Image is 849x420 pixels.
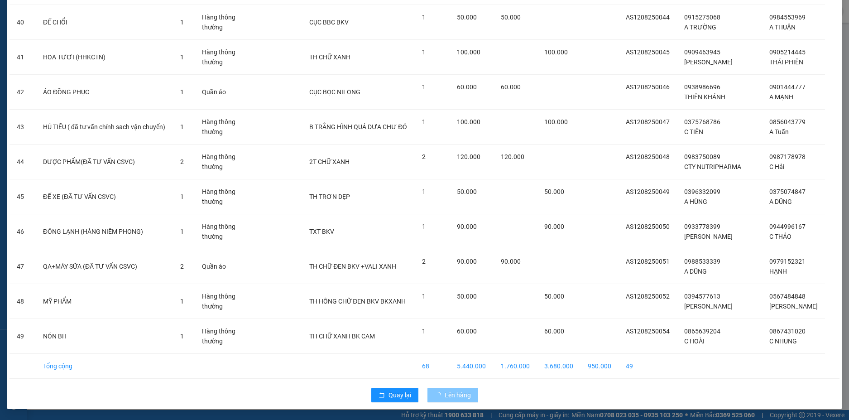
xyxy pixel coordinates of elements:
span: TH CHỮ ĐEN BKV +VALI XANH [309,263,396,270]
span: 1 [180,88,184,96]
span: 60.000 [457,83,477,91]
span: 0375768786 [684,118,720,126]
td: 42 [10,75,36,110]
td: 48 [10,284,36,319]
span: ĐT:0935881992 [4,61,34,65]
span: 1 [180,298,184,305]
span: HẠNH [769,268,787,275]
span: C HOÀI [684,338,705,345]
span: C NHUNG [769,338,797,345]
span: 0865639204 [684,328,720,335]
span: 0938986696 [684,83,720,91]
span: 0867431020 [769,328,806,335]
strong: NHẬN HÀNG NHANH - GIAO TỐC HÀNH [35,15,125,21]
span: 100.000 [544,48,568,56]
span: B TRẮNG HÌNH QUẢ DƯA CHƯ ĐỎ [309,123,407,130]
span: A DŨNG [684,268,707,275]
span: 0944996167 [769,223,806,230]
span: 100.000 [457,118,480,126]
span: 50.000 [544,188,564,195]
td: Tổng cộng [36,354,173,379]
span: THÁI PHIÊN [769,58,803,66]
span: A HÙNG [684,198,707,205]
span: TH HÔNG CHỮ ĐEN BKV BKXANH [309,298,406,305]
span: 0901444777 [769,83,806,91]
span: CTY TNHH DLVT TIẾN OANH [34,5,127,14]
span: 1 [422,293,426,300]
td: Quần áo [195,75,254,110]
span: 0979152321 [769,258,806,265]
td: ĐẾ CHỔI [36,5,173,40]
span: AS1208250052 [626,293,670,300]
span: 1 [180,333,184,340]
span: 0909463945 [684,48,720,56]
span: A MẠNH [769,93,793,101]
span: AS1208250046 [626,83,670,91]
span: 60.000 [457,328,477,335]
td: 45 [10,179,36,214]
span: C THẢO [769,233,791,240]
span: AS1208250044 [626,14,670,21]
span: C TIÊN [684,128,703,135]
td: 44 [10,145,36,179]
span: 50.000 [457,188,477,195]
span: 100.000 [457,48,480,56]
span: 1 [422,14,426,21]
td: ÁO ĐỒNG PHỤC [36,75,173,110]
span: [PERSON_NAME] [684,58,733,66]
td: MỸ PHẨM [36,284,173,319]
td: HOA TƯƠI (HHKCTN) [36,40,173,75]
span: VP Nhận: VP Đà Lạt [69,34,109,38]
span: 2T CHỮ XANH [309,158,350,165]
span: AS1208250049 [626,188,670,195]
td: 49 [10,319,36,354]
td: 3.680.000 [537,354,580,379]
span: 0915275068 [684,14,720,21]
span: 1 [422,48,426,56]
span: AS1208250054 [626,328,670,335]
td: Hàng thông thường [195,214,254,249]
span: 0983750089 [684,153,720,160]
span: CTY NUTRIPHARMA [684,163,741,170]
td: 1.760.000 [494,354,537,379]
span: 1 [422,328,426,335]
span: 1 [422,223,426,230]
td: QA+MÁY SỮA (ĐÃ TƯ VẤN CSVC) [36,249,173,284]
td: NÓN BH [36,319,173,354]
span: TH CHỮ XANH [309,53,350,61]
span: 90.000 [501,258,521,265]
span: TH TRƠN DẸP [309,193,350,200]
span: 50.000 [457,14,477,21]
span: 0856043779 [769,118,806,126]
td: Quần áo [195,249,254,284]
td: 46 [10,214,36,249]
span: CỤC BỌC NILONG [309,88,360,96]
span: THIÊN KHÁNH [684,93,725,101]
span: AS1208250047 [626,118,670,126]
span: 1 [422,188,426,195]
span: 120.000 [501,153,524,160]
span: 0988533339 [684,258,720,265]
span: AS1208250048 [626,153,670,160]
span: 50.000 [457,293,477,300]
img: logo [4,6,26,29]
span: 0984553969 [769,14,806,21]
span: TH CHỮ XANH BK CAM [309,333,375,340]
span: 0567484848 [769,293,806,300]
strong: 1900 633 614 [61,22,100,29]
span: 0933778399 [684,223,720,230]
span: 1 [180,123,184,130]
span: 1 [180,228,184,235]
span: 0375074847 [769,188,806,195]
td: 40 [10,5,36,40]
span: 0394577613 [684,293,720,300]
td: 43 [10,110,36,145]
span: [PERSON_NAME] [684,233,733,240]
span: AS1208250045 [626,48,670,56]
span: 90.000 [457,223,477,230]
td: Hàng thông thường [195,319,254,354]
td: 68 [415,354,450,379]
td: ĐÔNG LẠNH (HÀNG NIÊM PHONG) [36,214,173,249]
button: Lên hàng [427,388,478,402]
span: C Hải [769,163,784,170]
